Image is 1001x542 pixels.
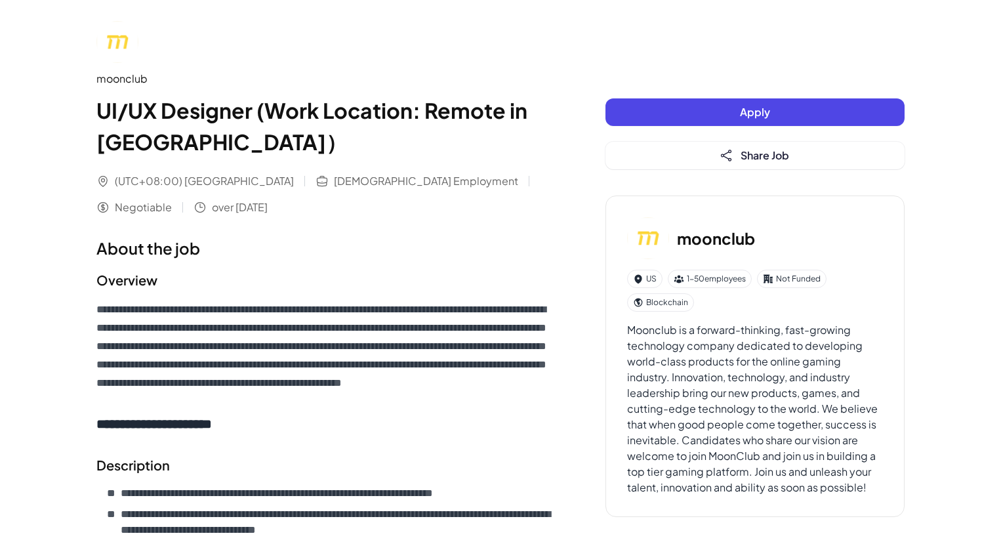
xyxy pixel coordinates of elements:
div: 1-50 employees [668,270,752,288]
div: Blockchain [627,293,694,312]
button: Share Job [605,142,905,169]
div: Moonclub is a forward-thinking, fast-growing technology company dedicated to developing world-cla... [627,322,883,495]
h1: UI/UX Designer (Work Location: Remote in [GEOGRAPHIC_DATA]） [96,94,553,157]
span: (UTC+08:00) [GEOGRAPHIC_DATA] [115,173,294,189]
h2: Overview [96,270,553,290]
span: [DEMOGRAPHIC_DATA] Employment [334,173,518,189]
div: moonclub [96,71,553,87]
h2: Description [96,455,553,475]
img: mo [627,217,669,259]
div: Not Funded [757,270,827,288]
h1: About the job [96,236,553,260]
img: mo [96,21,138,63]
h3: moonclub [677,226,755,250]
span: Apply [740,105,770,119]
span: Share Job [741,148,789,162]
div: US [627,270,663,288]
span: Negotiable [115,199,172,215]
button: Apply [605,98,905,126]
span: over [DATE] [212,199,268,215]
